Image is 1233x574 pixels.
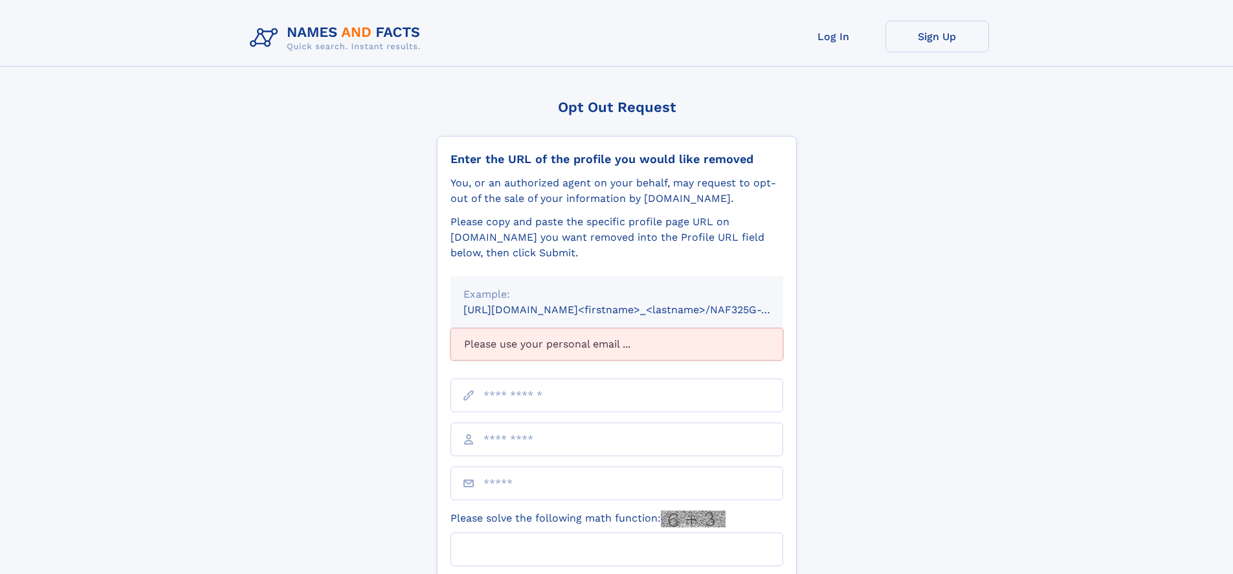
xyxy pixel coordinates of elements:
div: Enter the URL of the profile you would like removed [450,152,783,166]
div: Please copy and paste the specific profile page URL on [DOMAIN_NAME] you want removed into the Pr... [450,214,783,261]
img: Logo Names and Facts [245,21,431,56]
div: You, or an authorized agent on your behalf, may request to opt-out of the sale of your informatio... [450,175,783,206]
a: Log In [782,21,885,52]
small: [URL][DOMAIN_NAME]<firstname>_<lastname>/NAF325G-xxxxxxxx [463,304,808,316]
div: Opt Out Request [437,99,797,115]
a: Sign Up [885,21,989,52]
label: Please solve the following math function: [450,511,726,527]
div: Example: [463,287,770,302]
div: Please use your personal email ... [450,328,783,360]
